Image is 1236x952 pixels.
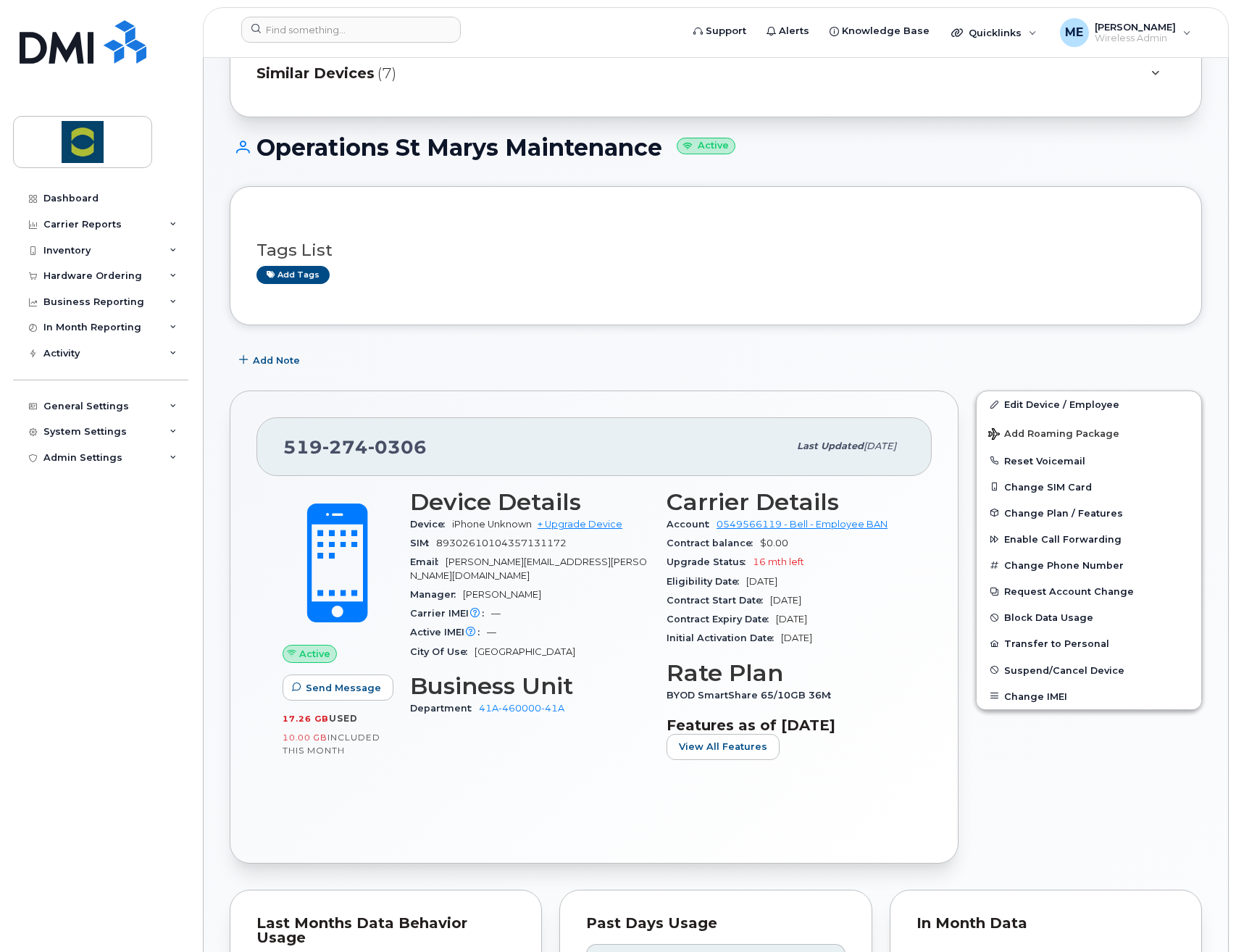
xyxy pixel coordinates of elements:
[969,27,1022,38] span: Quicklinks
[410,589,463,600] span: Manager
[538,519,622,530] a: + Upgrade Device
[667,632,781,643] span: Initial Activation Date
[463,589,541,600] span: [PERSON_NAME]
[781,632,812,643] span: [DATE]
[377,63,396,84] span: (7)
[977,418,1201,448] button: Add Roaming Package
[679,740,767,753] span: View All Features
[667,660,906,686] h3: Rate Plan
[746,576,777,587] span: [DATE]
[283,436,427,458] span: 519
[977,578,1201,604] button: Request Account Change
[410,608,491,619] span: Carrier IMEI
[452,519,532,530] span: iPhone Unknown
[283,732,380,756] span: included this month
[667,538,760,548] span: Contract balance
[475,646,575,657] span: [GEOGRAPHIC_DATA]
[753,556,804,567] span: 16 mth left
[283,675,393,701] button: Send Message
[667,595,770,606] span: Contract Start Date
[283,714,329,724] span: 17.26 GB
[1065,24,1083,41] span: ME
[977,448,1201,474] button: Reset Voicemail
[988,428,1119,442] span: Add Roaming Package
[410,556,647,580] span: [PERSON_NAME][EMAIL_ADDRESS][PERSON_NAME][DOMAIN_NAME]
[667,734,780,760] button: View All Features
[299,647,330,661] span: Active
[487,627,496,638] span: —
[1004,534,1122,545] span: Enable Call Forwarding
[977,683,1201,709] button: Change IMEI
[706,24,746,38] span: Support
[256,241,1175,259] h3: Tags List
[1004,507,1123,518] span: Change Plan / Features
[776,614,807,625] span: [DATE]
[977,657,1201,683] button: Suspend/Cancel Device
[797,440,864,451] span: Last updated
[306,681,381,695] span: Send Message
[283,732,327,743] span: 10.00 GB
[329,713,358,724] span: used
[230,347,312,373] button: Add Note
[667,489,906,515] h3: Carrier Details
[977,604,1201,630] button: Block Data Usage
[1004,664,1124,675] span: Suspend/Cancel Device
[779,24,809,38] span: Alerts
[667,576,746,587] span: Eligibility Date
[977,500,1201,526] button: Change Plan / Features
[977,474,1201,500] button: Change SIM Card
[1095,33,1176,44] span: Wireless Admin
[667,717,906,734] h3: Features as of [DATE]
[230,135,1202,160] h1: Operations St Marys Maintenance
[410,489,649,515] h3: Device Details
[667,690,838,701] span: BYOD SmartShare 65/10GB 36M
[410,703,479,714] span: Department
[667,614,776,625] span: Contract Expiry Date
[368,436,427,458] span: 0306
[977,552,1201,578] button: Change Phone Number
[586,916,845,931] div: Past Days Usage
[683,17,756,46] a: Support
[819,17,940,46] a: Knowledge Base
[410,519,452,530] span: Device
[241,17,461,43] input: Find something...
[941,18,1047,47] div: Quicklinks
[977,391,1201,417] a: Edit Device / Employee
[677,138,735,154] small: Active
[322,436,368,458] span: 274
[667,556,753,567] span: Upgrade Status
[667,519,717,530] span: Account
[410,556,446,567] span: Email
[410,627,487,638] span: Active IMEI
[256,266,330,284] a: Add tags
[864,440,896,451] span: [DATE]
[1050,18,1201,47] div: Maria Espinoza
[977,630,1201,656] button: Transfer to Personal
[842,24,930,38] span: Knowledge Base
[410,538,436,548] span: SIM
[253,354,300,367] span: Add Note
[410,646,475,657] span: City Of Use
[491,608,501,619] span: —
[760,538,788,548] span: $0.00
[916,916,1175,931] div: In Month Data
[479,703,564,714] a: 41A-460000-41A
[436,538,567,548] span: 89302610104357131172
[256,916,515,945] div: Last Months Data Behavior Usage
[770,595,801,606] span: [DATE]
[1095,21,1176,33] span: [PERSON_NAME]
[756,17,819,46] a: Alerts
[410,673,649,699] h3: Business Unit
[256,63,375,84] span: Similar Devices
[977,526,1201,552] button: Enable Call Forwarding
[717,519,888,530] a: 0549566119 - Bell - Employee BAN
